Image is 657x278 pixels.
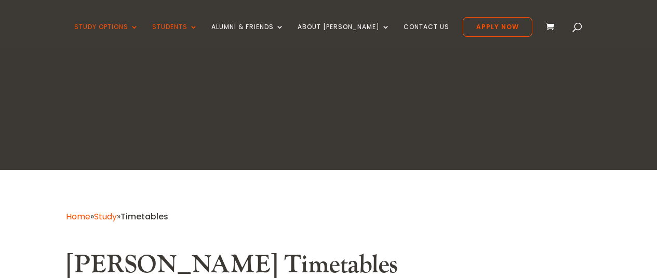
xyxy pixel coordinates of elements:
span: Timetables [120,211,168,223]
a: Alumni & Friends [211,23,284,48]
a: Apply Now [463,17,532,37]
a: About [PERSON_NAME] [298,23,390,48]
a: Study [94,211,117,223]
a: Contact Us [404,23,449,48]
a: Home [66,211,90,223]
a: Students [152,23,198,48]
a: Study Options [74,23,139,48]
span: » » [66,211,168,223]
